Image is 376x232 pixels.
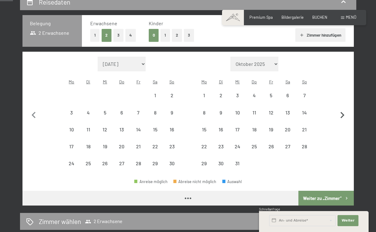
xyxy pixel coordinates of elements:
[196,161,212,176] div: 29
[247,110,262,126] div: 11
[64,144,79,159] div: 17
[63,121,80,138] div: Anreise nicht möglich
[130,121,147,138] div: Anreise nicht möglich
[80,121,97,138] div: Tue Nov 11 2025
[229,121,246,138] div: Wed Dec 17 2025
[114,144,129,159] div: 20
[147,87,164,104] div: Sat Nov 01 2025
[131,144,146,159] div: 21
[280,110,295,126] div: 13
[149,20,163,26] span: Kinder
[80,138,97,155] div: Anreise nicht möglich
[263,104,279,121] div: Fri Dec 12 2025
[296,104,313,121] div: Anreise nicht möglich
[131,161,146,176] div: 28
[97,127,113,142] div: 12
[196,104,212,121] div: Mon Dec 08 2025
[196,104,212,121] div: Anreise nicht möglich
[230,144,245,159] div: 24
[97,121,113,138] div: Anreise nicht möglich
[147,138,164,155] div: Sat Nov 22 2025
[160,29,170,42] button: 1
[113,29,123,42] button: 3
[113,121,130,138] div: Thu Nov 13 2025
[342,218,354,223] span: Weiter
[63,121,80,138] div: Mon Nov 10 2025
[153,79,157,84] abbr: Samstag
[80,104,97,121] div: Tue Nov 04 2025
[196,87,212,104] div: Anreise nicht möglich
[39,217,81,226] h2: Zimmer wählen
[130,121,147,138] div: Fri Nov 14 2025
[173,180,216,184] div: Abreise nicht möglich
[172,29,182,42] button: 2
[338,215,358,226] button: Weiter
[247,127,262,142] div: 18
[184,29,194,42] button: 3
[235,79,240,84] abbr: Mittwoch
[80,138,97,155] div: Tue Nov 18 2025
[279,138,296,155] div: Sat Dec 27 2025
[130,104,147,121] div: Anreise nicht möglich
[196,138,212,155] div: Mon Dec 22 2025
[147,138,164,155] div: Anreise nicht möglich
[213,127,228,142] div: 16
[125,29,136,42] button: 4
[249,15,273,20] a: Premium Spa
[63,104,80,121] div: Anreise nicht möglich
[169,79,174,84] abbr: Sonntag
[229,104,246,121] div: Wed Dec 10 2025
[80,121,97,138] div: Anreise nicht möglich
[130,155,147,172] div: Fri Nov 28 2025
[164,104,180,121] div: Sun Nov 09 2025
[212,121,229,138] div: Anreise nicht möglich
[64,161,79,176] div: 24
[97,138,113,155] div: Wed Nov 19 2025
[147,121,164,138] div: Sat Nov 15 2025
[64,127,79,142] div: 10
[263,104,279,121] div: Anreise nicht möglich
[196,155,212,172] div: Anreise nicht möglich
[230,127,245,142] div: 17
[263,144,279,159] div: 26
[102,29,112,42] button: 2
[285,79,290,84] abbr: Samstag
[164,138,180,155] div: Anreise nicht möglich
[263,87,279,104] div: Anreise nicht möglich
[80,155,97,172] div: Anreise nicht möglich
[113,138,130,155] div: Thu Nov 20 2025
[213,110,228,126] div: 9
[229,155,246,172] div: Wed Dec 31 2025
[212,87,229,104] div: Tue Dec 02 2025
[263,110,279,126] div: 12
[279,121,296,138] div: Sat Dec 20 2025
[90,20,117,26] span: Erwachsene
[164,155,180,172] div: Sun Nov 30 2025
[230,93,245,108] div: 3
[269,79,273,84] abbr: Freitag
[212,155,229,172] div: Anreise nicht möglich
[147,104,164,121] div: Anreise nicht möglich
[213,144,228,159] div: 23
[81,127,96,142] div: 11
[164,121,180,138] div: Anreise nicht möglich
[247,93,262,108] div: 4
[280,127,295,142] div: 20
[90,29,100,42] button: 1
[229,87,246,104] div: Anreise nicht möglich
[85,218,122,225] span: 2 Erwachsene
[246,138,263,155] div: Anreise nicht möglich
[246,121,263,138] div: Thu Dec 18 2025
[149,29,159,42] button: 0
[212,104,229,121] div: Anreise nicht möglich
[246,87,263,104] div: Thu Dec 04 2025
[312,15,327,20] a: BUCHEN
[296,121,313,138] div: Sun Dec 21 2025
[230,161,245,176] div: 31
[279,104,296,121] div: Anreise nicht möglich
[148,93,163,108] div: 1
[196,127,212,142] div: 15
[295,28,346,42] button: Zimmer hinzufügen
[147,121,164,138] div: Anreise nicht möglich
[263,127,279,142] div: 19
